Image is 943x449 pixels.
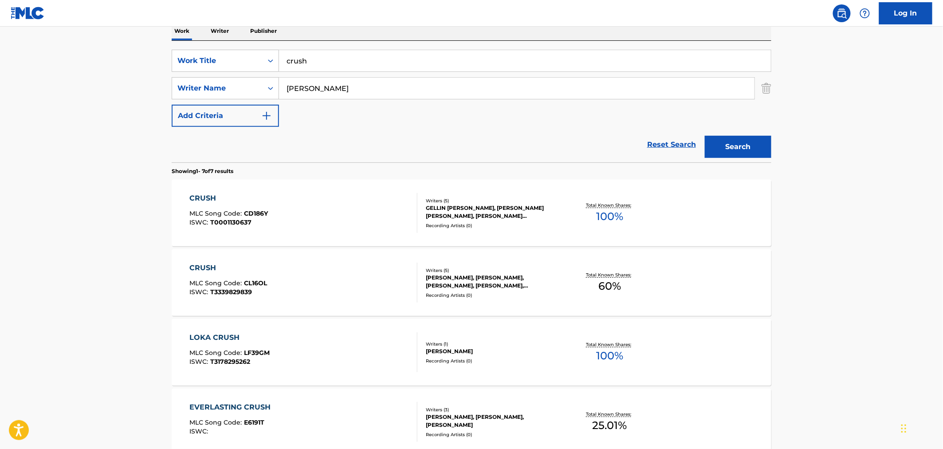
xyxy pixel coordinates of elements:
[586,411,633,417] p: Total Known Shares:
[211,288,252,296] span: T3339829839
[598,278,621,294] span: 60 %
[190,193,268,204] div: CRUSH
[860,8,870,19] img: help
[11,7,45,20] img: MLC Logo
[190,279,244,287] span: MLC Song Code :
[426,341,560,347] div: Writers ( 1 )
[211,218,252,226] span: T0001130637
[593,417,627,433] span: 25.01 %
[426,222,560,229] div: Recording Artists ( 0 )
[177,83,257,94] div: Writer Name
[208,22,232,40] p: Writer
[261,110,272,121] img: 9d2ae6d4665cec9f34b9.svg
[172,249,771,316] a: CRUSHMLC Song Code:CL16OLISWC:T3339829839Writers (5)[PERSON_NAME], [PERSON_NAME], [PERSON_NAME], ...
[172,319,771,386] a: LOKA CRUSHMLC Song Code:LF39GMISWC:T3178295262Writers (1)[PERSON_NAME]Recording Artists (0)Total ...
[244,349,270,357] span: LF39GM
[426,197,560,204] div: Writers ( 5 )
[172,180,771,246] a: CRUSHMLC Song Code:CD186YISWC:T0001130637Writers (5)GELLIN [PERSON_NAME], [PERSON_NAME] [PERSON_N...
[190,418,244,426] span: MLC Song Code :
[172,167,233,175] p: Showing 1 - 7 of 7 results
[586,202,633,209] p: Total Known Shares:
[248,22,279,40] p: Publisher
[172,22,192,40] p: Work
[596,209,623,224] span: 100 %
[190,358,211,366] span: ISWC :
[426,413,560,429] div: [PERSON_NAME], [PERSON_NAME], [PERSON_NAME]
[211,358,251,366] span: T3178295262
[901,415,907,442] div: Drag
[190,402,275,413] div: EVERLASTING CRUSH
[856,4,874,22] div: Help
[833,4,851,22] a: Public Search
[586,272,633,278] p: Total Known Shares:
[426,358,560,364] div: Recording Artists ( 0 )
[899,406,943,449] iframe: Chat Widget
[426,406,560,413] div: Writers ( 3 )
[426,347,560,355] div: [PERSON_NAME]
[244,209,268,217] span: CD186Y
[879,2,932,24] a: Log In
[837,8,847,19] img: search
[426,204,560,220] div: GELLIN [PERSON_NAME], [PERSON_NAME] [PERSON_NAME], [PERSON_NAME] [PERSON_NAME], [PERSON_NAME] PAR...
[190,349,244,357] span: MLC Song Code :
[244,279,267,287] span: CL16OL
[177,55,257,66] div: Work Title
[244,418,265,426] span: E6191T
[190,263,267,273] div: CRUSH
[172,50,771,162] form: Search Form
[190,332,270,343] div: LOKA CRUSH
[586,341,633,348] p: Total Known Shares:
[426,431,560,438] div: Recording Artists ( 0 )
[705,136,771,158] button: Search
[643,135,700,154] a: Reset Search
[190,218,211,226] span: ISWC :
[426,292,560,299] div: Recording Artists ( 0 )
[762,77,771,99] img: Delete Criterion
[190,288,211,296] span: ISWC :
[190,209,244,217] span: MLC Song Code :
[172,105,279,127] button: Add Criteria
[426,274,560,290] div: [PERSON_NAME], [PERSON_NAME], [PERSON_NAME], [PERSON_NAME], [PERSON_NAME] [PERSON_NAME]
[596,348,623,364] span: 100 %
[426,267,560,274] div: Writers ( 5 )
[190,427,211,435] span: ISWC :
